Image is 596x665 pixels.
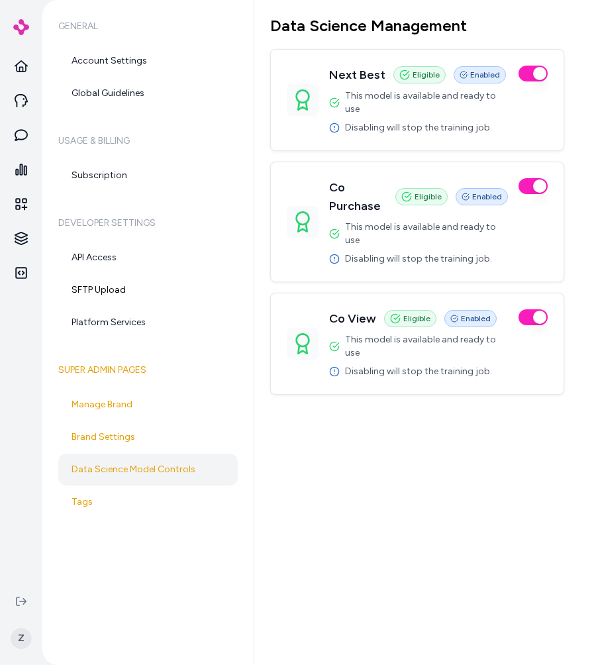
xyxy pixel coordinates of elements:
[58,352,238,389] h6: Super Admin Pages
[345,252,492,266] span: Disabling will stop the training job.
[403,313,430,324] span: Eligible
[329,178,387,215] h3: Co Purchase
[58,123,238,160] h6: Usage & Billing
[329,66,385,84] h3: Next Best
[58,205,238,242] h6: Developer Settings
[58,77,238,109] a: Global Guidelines
[58,486,238,518] a: Tags
[470,70,500,80] span: Enabled
[345,89,508,116] span: This model is available and ready to use
[58,389,238,421] a: Manage Brand
[472,191,502,202] span: Enabled
[345,121,492,134] span: Disabling will stop the training job.
[270,16,564,36] h1: Data Science Management
[461,313,491,324] span: Enabled
[58,45,238,77] a: Account Settings
[58,160,238,191] a: Subscription
[413,70,440,80] span: Eligible
[58,242,238,274] a: API Access
[58,274,238,306] a: SFTP Upload
[58,454,238,486] a: Data Science Model Controls
[8,617,34,660] button: Z
[345,221,508,247] span: This model is available and ready to use
[58,421,238,453] a: Brand Settings
[13,19,29,35] img: alby Logo
[415,191,442,202] span: Eligible
[329,309,376,328] h3: Co View
[345,333,508,360] span: This model is available and ready to use
[58,307,238,338] a: Platform Services
[58,8,238,45] h6: General
[11,628,32,649] span: Z
[345,365,492,378] span: Disabling will stop the training job.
